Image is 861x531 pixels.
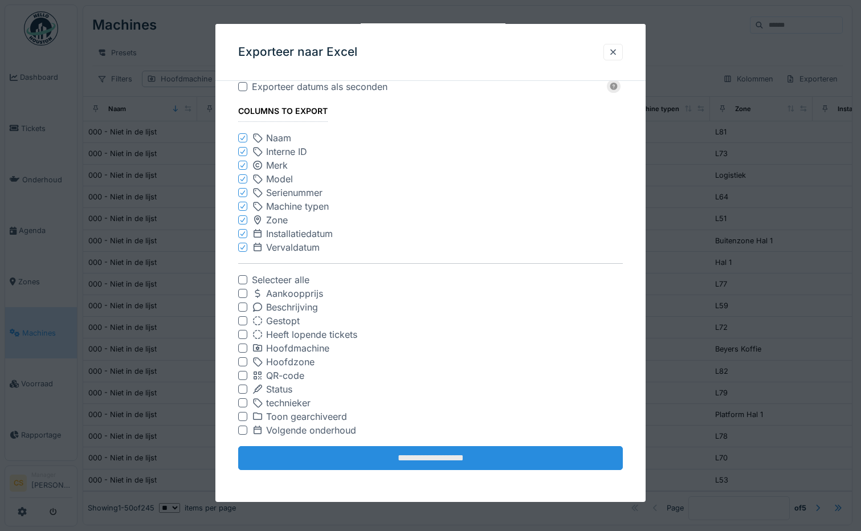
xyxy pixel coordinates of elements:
[252,145,307,158] div: Interne ID
[252,300,318,314] div: Beschrijving
[252,273,309,287] div: Selecteer alle
[252,287,323,300] div: Aankoopprijs
[252,382,292,396] div: Status
[252,369,304,382] div: QR-code
[252,172,293,186] div: Model
[252,396,311,410] div: technieker
[252,328,357,341] div: Heeft lopende tickets
[238,42,623,479] fieldset: Exporteer 245 items
[238,103,328,122] div: Columns to export
[252,355,315,369] div: Hoofdzone
[252,131,291,145] div: Naam
[238,45,357,59] h3: Exporteer naar Excel
[252,240,320,254] div: Vervaldatum
[252,341,329,355] div: Hoofdmachine
[252,213,288,227] div: Zone
[252,158,288,172] div: Merk
[252,227,333,240] div: Installatiedatum
[252,80,601,93] div: Exporteer datums als seconden
[252,314,300,328] div: Gestopt
[252,186,323,199] div: Serienummer
[252,423,356,437] div: Volgende onderhoud
[252,410,347,423] div: Toon gearchiveerd
[252,199,329,213] div: Machine typen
